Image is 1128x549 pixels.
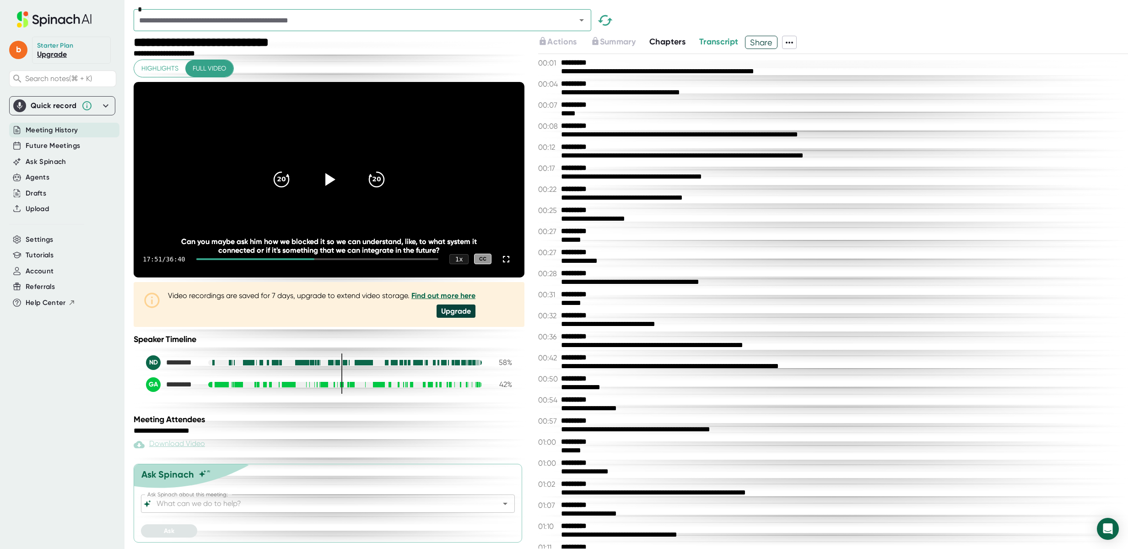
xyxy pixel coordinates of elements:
button: Tutorials [26,250,54,261]
div: Starter Plan [37,42,74,50]
span: 00:36 [538,332,559,341]
div: Upgrade to access [591,36,649,49]
span: Full video [193,63,226,74]
button: Actions [538,36,577,48]
div: Paid feature [134,439,205,450]
button: Share [745,36,777,49]
div: Speaker Timeline [134,334,524,344]
span: 00:08 [538,122,559,130]
div: 58 % [489,358,512,367]
button: Meeting History [26,125,78,136]
div: Video recordings are saved for 7 days, upgrade to extend video storage. [168,291,475,300]
span: 00:22 [538,185,559,194]
span: 00:27 [538,227,559,236]
span: 00:54 [538,396,559,404]
span: Ask [164,527,174,535]
div: Guy Arazi [146,377,201,392]
button: Open [575,14,588,27]
span: 01:02 [538,480,559,489]
span: 00:57 [538,417,559,425]
span: Actions [547,37,577,47]
div: Meeting Attendees [134,414,527,424]
span: 00:07 [538,101,559,109]
span: Help Center [26,298,66,308]
button: Agents [26,172,49,183]
span: Chapters [649,37,685,47]
span: 01:00 [538,438,559,446]
span: 00:27 [538,248,559,257]
span: 01:10 [538,522,559,531]
div: Quick record [31,101,77,110]
button: Settings [26,234,54,245]
div: Quick record [13,97,111,115]
span: Share [745,34,777,50]
span: 00:32 [538,311,559,320]
span: 00:25 [538,206,559,215]
span: 00:04 [538,80,559,88]
div: 42 % [489,380,512,389]
input: What can we do to help? [155,497,485,510]
button: Chapters [649,36,685,48]
span: 00:31 [538,290,559,299]
span: 00:50 [538,375,559,383]
div: Ask Spinach [141,469,194,480]
span: Transcript [699,37,739,47]
button: Upload [26,204,49,214]
div: Upgrade [437,304,475,318]
span: 00:01 [538,59,559,67]
div: ND [146,355,161,370]
button: Open [499,497,512,510]
button: Drafts [26,188,46,199]
span: Highlights [141,63,178,74]
span: 01:00 [538,459,559,467]
span: 00:17 [538,164,559,173]
div: Nadia Dan [146,355,201,370]
div: 1 x [449,254,469,264]
div: 17:51 / 36:40 [143,255,185,263]
button: Full video [185,60,233,77]
button: Account [26,266,54,277]
span: Search notes (⌘ + K) [25,74,92,83]
span: b [9,41,27,59]
button: Ask [141,524,197,538]
button: Ask Spinach [26,157,66,167]
a: Upgrade [37,50,67,59]
button: Highlights [134,60,186,77]
button: Help Center [26,298,76,308]
button: Referrals [26,282,55,292]
div: Open Intercom Messenger [1097,518,1119,540]
button: Future Meetings [26,141,80,151]
div: GA [146,377,161,392]
div: CC [474,254,491,264]
span: 00:28 [538,269,559,278]
div: Can you maybe ask him how we blocked it so we can understand, like, to what system it connected o... [173,237,485,255]
span: 00:12 [538,143,559,152]
button: Transcript [699,36,739,48]
span: 00:42 [538,353,559,362]
button: Summary [591,36,636,48]
span: Summary [600,37,636,47]
span: 01:07 [538,501,559,510]
a: Find out more here [411,291,475,300]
